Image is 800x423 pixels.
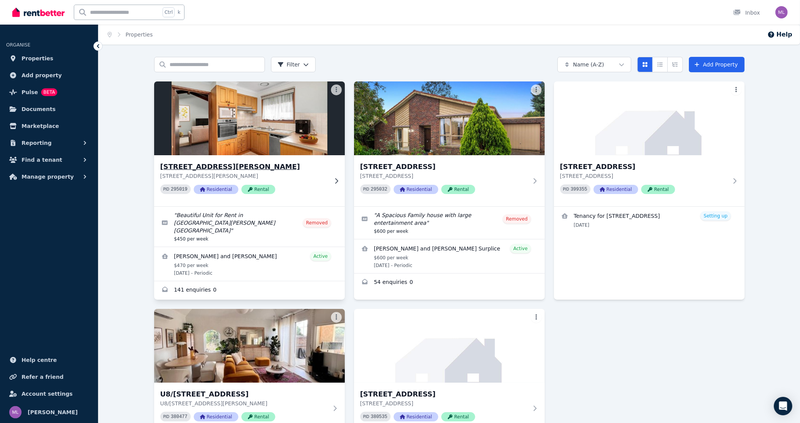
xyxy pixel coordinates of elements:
[573,61,604,68] span: Name (A-Z)
[554,81,745,206] a: 47 Centenary Dr, Mill Park[STREET_ADDRESS][STREET_ADDRESS]PID 399355ResidentialRental
[163,7,175,17] span: Ctrl
[363,187,369,191] small: PID
[22,389,73,398] span: Account settings
[354,274,545,292] a: Enquiries for 11 Debson Close, Boronia
[22,138,52,148] span: Reporting
[360,172,528,180] p: [STREET_ADDRESS]
[154,281,345,300] a: Enquiries for 3/97 Yallambie Road, Macleod
[160,400,328,407] p: U8/[STREET_ADDRESS][PERSON_NAME]
[594,185,638,194] span: Residential
[360,161,528,172] h3: [STREET_ADDRESS]
[22,105,56,114] span: Documents
[637,57,653,72] button: Card view
[241,185,275,194] span: Rental
[560,161,728,172] h3: [STREET_ADDRESS]
[354,239,545,273] a: View details for Ruby Chesterman and Caleb Surplice
[160,161,328,172] h3: [STREET_ADDRESS][PERSON_NAME]
[6,152,92,168] button: Find a tenant
[171,414,187,420] code: 380477
[12,7,65,18] img: RentBetter
[767,30,792,39] button: Help
[28,408,78,417] span: [PERSON_NAME]
[278,61,300,68] span: Filter
[160,389,328,400] h3: U8/[STREET_ADDRESS]
[154,247,345,281] a: View details for Nicholas and Louise Nolan
[22,54,53,63] span: Properties
[354,81,545,206] a: 11 Debson Close, Boronia[STREET_ADDRESS][STREET_ADDRESS]PID 295032ResidentialRental
[570,187,587,192] code: 399355
[563,187,569,191] small: PID
[6,369,92,385] a: Refer a friend
[637,57,683,72] div: View options
[557,57,631,72] button: Name (A-Z)
[641,185,675,194] span: Rental
[6,51,92,66] a: Properties
[6,42,30,48] span: ORGANISE
[194,412,238,421] span: Residential
[775,6,788,18] img: meysam lashkari
[6,169,92,184] button: Manage property
[6,118,92,134] a: Marketplace
[22,172,74,181] span: Manage property
[652,57,668,72] button: Compact list view
[731,85,742,95] button: More options
[163,187,170,191] small: PID
[6,352,92,368] a: Help centre
[149,80,349,157] img: 3/97 Yallambie Road, Macleod
[98,25,162,45] nav: Breadcrumb
[394,412,438,421] span: Residential
[354,207,545,239] a: Edit listing: A Spacious Family house with large entertainment area
[360,389,528,400] h3: [STREET_ADDRESS]
[9,406,22,418] img: meysam lashkari
[271,57,316,72] button: Filter
[126,32,153,38] a: Properties
[6,135,92,151] button: Reporting
[22,372,63,382] span: Refer a friend
[531,85,542,95] button: More options
[363,415,369,419] small: PID
[6,386,92,401] a: Account settings
[154,309,345,383] img: U8/10-12 Bedford St, Box Hill
[560,172,728,180] p: [STREET_ADDRESS]
[371,414,387,420] code: 380535
[554,81,745,155] img: 47 Centenary Dr, Mill Park
[394,185,438,194] span: Residential
[241,412,275,421] span: Rental
[354,309,545,383] img: Unit 2/47 Centenary Dr, Mill Park
[160,172,328,180] p: [STREET_ADDRESS][PERSON_NAME]
[178,9,180,15] span: k
[689,57,745,72] a: Add Property
[733,9,760,17] div: Inbox
[774,397,792,415] div: Open Intercom Messenger
[22,355,57,365] span: Help centre
[354,81,545,155] img: 11 Debson Close, Boronia
[194,185,238,194] span: Residential
[154,207,345,247] a: Edit listing: Beautiful Unit for Rent in McLeod, Victoria
[6,68,92,83] a: Add property
[22,121,59,131] span: Marketplace
[6,101,92,117] a: Documents
[441,185,475,194] span: Rental
[331,85,342,95] button: More options
[154,81,345,206] a: 3/97 Yallambie Road, Macleod[STREET_ADDRESS][PERSON_NAME][STREET_ADDRESS][PERSON_NAME]PID 295019R...
[41,88,57,96] span: BETA
[22,155,62,164] span: Find a tenant
[371,187,387,192] code: 295032
[22,71,62,80] span: Add property
[6,85,92,100] a: PulseBETA
[22,88,38,97] span: Pulse
[441,412,475,421] span: Rental
[667,57,683,72] button: Expanded list view
[531,312,542,323] button: More options
[171,187,187,192] code: 295019
[360,400,528,407] p: [STREET_ADDRESS]
[163,415,170,419] small: PID
[554,207,745,233] a: View details for Tenancy for 47 Centenary Dr, Mill Park
[331,312,342,323] button: More options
